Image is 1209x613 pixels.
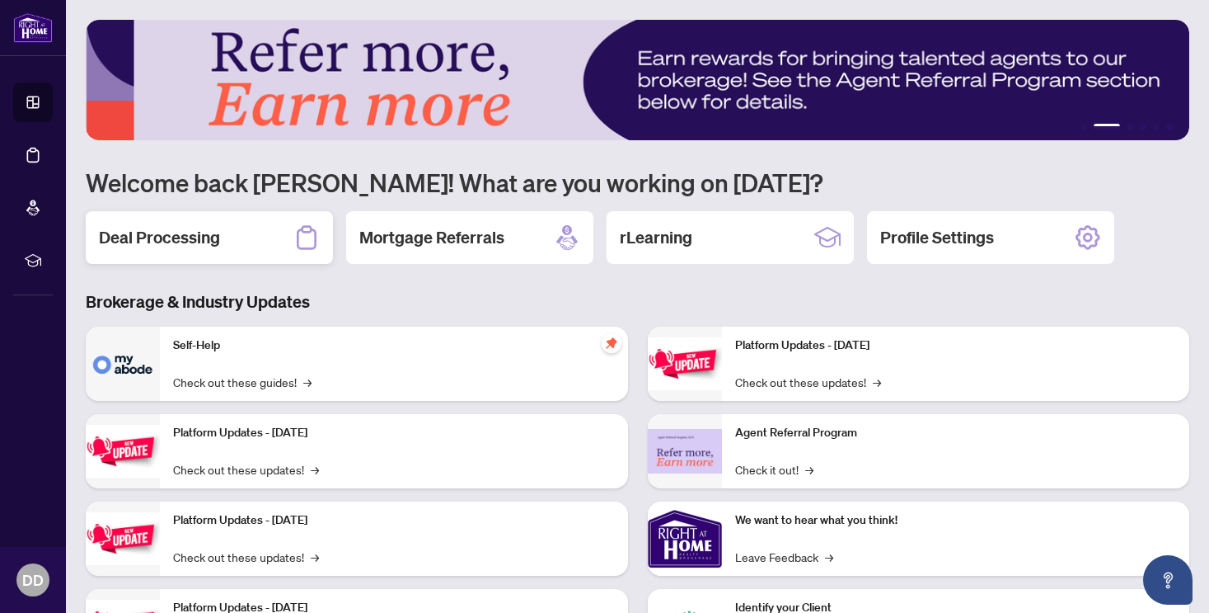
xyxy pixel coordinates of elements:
p: Platform Updates - [DATE] [173,424,615,442]
a: Leave Feedback→ [735,548,833,566]
button: 1 [1080,124,1087,130]
span: → [825,548,833,566]
a: Check out these updates!→ [735,373,881,391]
button: 2 [1094,124,1120,130]
p: Platform Updates - [DATE] [735,337,1177,355]
img: Platform Updates - July 21, 2025 [86,512,160,564]
p: Agent Referral Program [735,424,1177,442]
h1: Welcome back [PERSON_NAME]! What are you working on [DATE]? [86,167,1189,198]
img: Self-Help [86,327,160,401]
img: Agent Referral Program [648,429,722,474]
img: Platform Updates - September 16, 2025 [86,425,160,477]
button: 6 [1166,124,1173,130]
p: Self-Help [173,337,615,355]
a: Check out these guides!→ [173,373,312,391]
span: pushpin [602,333,621,353]
button: 5 [1153,124,1160,130]
button: 4 [1140,124,1146,130]
h2: Profile Settings [880,226,994,249]
span: → [805,460,813,479]
h2: Deal Processing [99,226,220,249]
a: Check out these updates!→ [173,460,319,479]
button: Open asap [1143,555,1193,605]
p: Platform Updates - [DATE] [173,512,615,530]
span: DD [22,568,44,592]
img: Platform Updates - June 23, 2025 [648,337,722,389]
a: Check out these updates!→ [173,548,319,566]
img: logo [13,12,53,43]
h2: Mortgage Referrals [359,226,504,249]
span: → [311,460,319,479]
span: → [873,373,881,391]
p: We want to hear what you think! [735,512,1177,530]
span: → [303,373,312,391]
h2: rLearning [620,226,692,249]
a: Check it out!→ [735,460,813,479]
span: → [311,548,319,566]
h3: Brokerage & Industry Updates [86,290,1189,314]
button: 3 [1127,124,1133,130]
img: Slide 1 [86,20,1189,140]
img: We want to hear what you think! [648,502,722,576]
